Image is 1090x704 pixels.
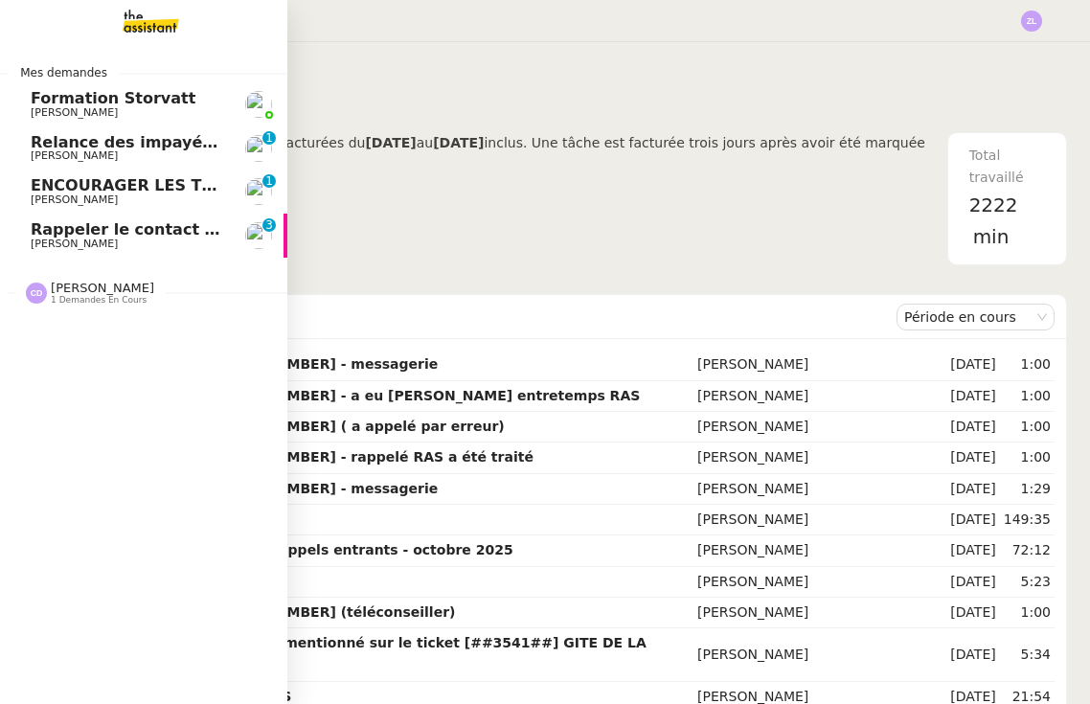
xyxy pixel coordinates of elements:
td: [DATE] [946,350,999,380]
span: [PERSON_NAME] [31,238,118,250]
span: Mes demandes [9,63,119,82]
span: [PERSON_NAME] [31,106,118,119]
img: svg [1021,11,1042,32]
b: [DATE] [433,135,484,150]
td: [PERSON_NAME] [693,350,946,380]
img: users%2FRcIDm4Xn1TPHYwgLThSv8RQYtaM2%2Favatar%2F95761f7a-40c3-4bb5-878d-fe785e6f95b2 [245,222,272,249]
td: [PERSON_NAME] [693,505,946,535]
td: [PERSON_NAME] [693,474,946,505]
td: 1:00 [1000,412,1055,443]
td: [DATE] [946,535,999,566]
td: 1:00 [1000,350,1055,380]
span: [PERSON_NAME] [31,149,118,162]
span: Relance des impayés - Octobre 2025 [31,133,346,151]
img: users%2F0G3Vvnvi3TQv835PC6wL0iK4Q012%2Favatar%2F85e45ffa-4efd-43d5-9109-2e66efd3e965 [245,178,272,205]
td: [PERSON_NAME] [693,628,946,682]
td: [DATE] [946,474,999,505]
span: inclus. Une tâche est facturée trois jours après avoir été marquée comme terminée. [84,135,925,172]
strong: [PERSON_NAME] vous a mentionné sur le ticket [##3541##] GITE DE LA VIALETTE [101,635,647,672]
td: [DATE] [946,443,999,473]
td: 1:29 [1000,474,1055,505]
nz-select-item: Période en cours [904,305,1047,329]
td: [DATE] [946,381,999,412]
td: [DATE] [946,567,999,598]
strong: Appel émis - [PHONE_NUMBER] - a eu [PERSON_NAME] entretemps RAS [101,388,640,403]
b: [DATE] [365,135,416,150]
td: [DATE] [946,412,999,443]
span: ENCOURAGER LES TPE/PMI/PME À PASSER COMMANDE VIA LE SITE INTERNET - 1 septembre 2025 [31,176,867,194]
td: 1:00 [1000,598,1055,628]
p: 1 [265,174,273,192]
td: [PERSON_NAME] [693,443,946,473]
td: [PERSON_NAME] [693,567,946,598]
td: [PERSON_NAME] [693,381,946,412]
div: Demandes [97,298,897,336]
div: Total travaillé [969,145,1045,190]
img: svg [26,283,47,304]
span: [PERSON_NAME] [31,193,118,206]
span: min [973,221,1010,253]
td: [DATE] [946,628,999,682]
td: [PERSON_NAME] [693,598,946,628]
td: [DATE] [946,505,999,535]
strong: Appel émis - [PHONE_NUMBER] - rappelé RAS a été traité [101,449,534,465]
strong: Appel émis - [PHONE_NUMBER] ( a appelé par erreur) [101,419,505,434]
nz-badge-sup: 1 [262,174,276,188]
td: 1:00 [1000,443,1055,473]
td: [PERSON_NAME] [693,412,946,443]
img: users%2FyQfMwtYgTqhRP2YHWHmG2s2LYaD3%2Favatar%2Fprofile-pic.png [245,91,272,118]
span: Rappeler le contact et donner l'email de la comptabilité [31,220,513,238]
nz-badge-sup: 3 [262,218,276,232]
span: [PERSON_NAME] [51,281,154,295]
span: 1 demandes en cours [51,295,147,306]
td: 5:23 [1000,567,1055,598]
td: 72:12 [1000,535,1055,566]
span: 2222 [969,193,1018,216]
td: 1:00 [1000,381,1055,412]
p: 3 [265,218,273,236]
span: Formation Storvatt [31,89,195,107]
td: [DATE] [946,598,999,628]
span: au [417,135,433,150]
strong: Standard - Gestion des appels entrants - octobre 2025 [101,542,513,557]
td: 5:34 [1000,628,1055,682]
nz-badge-sup: 1 [262,131,276,145]
img: users%2F0G3Vvnvi3TQv835PC6wL0iK4Q012%2Favatar%2F85e45ffa-4efd-43d5-9109-2e66efd3e965 [245,135,272,162]
td: 149:35 [1000,505,1055,535]
td: [PERSON_NAME] [693,535,946,566]
p: 1 [265,131,273,148]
